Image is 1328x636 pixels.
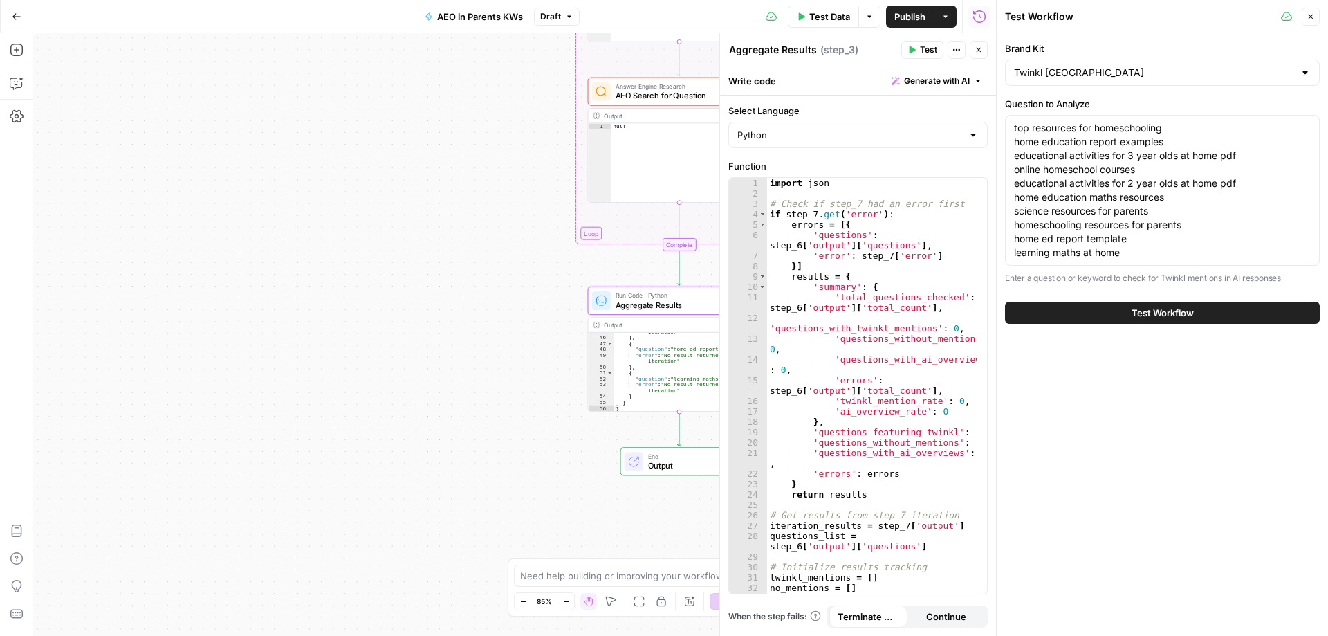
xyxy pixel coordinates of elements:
div: 13 [729,334,767,354]
div: 33 [729,593,767,603]
label: Select Language [728,104,988,118]
div: 22 [729,469,767,479]
div: 20 [729,437,767,448]
div: 27 [729,520,767,531]
div: 30 [729,562,767,572]
div: ErrorAnswer Engine ResearchAEO Search for QuestionStep 8Outputnull [588,78,771,203]
button: Continue [907,606,986,628]
span: ( step_3 ) [820,43,858,57]
button: AEO in Parents KWs [416,6,531,28]
div: Output [604,111,739,120]
span: Toggle code folding, rows 10 through 18 [759,282,766,292]
button: Generate with AI [886,72,988,90]
div: 24 [729,489,767,500]
button: Draft [534,8,580,26]
div: 18 [729,417,767,427]
span: AEO in Parents KWs [437,10,523,24]
div: 9 [729,271,767,282]
p: Enter a question or keyword to check for Twinkl mentions in AI responses [1005,271,1320,285]
div: 15 [729,375,767,396]
div: 1 [588,123,610,129]
label: Function [728,159,988,173]
div: 21 [729,448,767,469]
div: 6 [729,230,767,251]
div: 11 [729,292,767,313]
div: 5 [729,219,767,230]
div: 14 [729,354,767,375]
label: Question to Analyze [1005,97,1320,111]
span: Toggle code folding, rows 47 through 50 [607,340,613,347]
g: Edge from step_15 to step_8 [677,42,681,76]
div: 50 [588,364,614,370]
label: Brand Kit [1005,42,1320,55]
textarea: Aggregate Results [729,43,817,57]
g: Edge from step_3 to end [677,412,681,446]
div: EndOutput [588,447,771,475]
div: 23 [729,479,767,489]
div: 52 [588,376,614,382]
span: Toggle code folding, rows 51 through 54 [607,370,613,376]
textarea: top resources for homeschooling home education report examples educational activities for 3 year ... [1014,121,1311,260]
div: Output [604,320,739,330]
g: Edge from step_7-iteration-end to step_3 [677,251,681,286]
button: Test Workflow [1005,302,1320,324]
span: Publish [894,10,925,24]
div: Complete [663,238,697,251]
div: 46 [588,334,614,340]
span: Toggle code folding, rows 4 through 24 [759,209,766,219]
span: Answer Engine Research [616,82,739,91]
div: 31 [729,572,767,583]
div: 32 [729,583,767,593]
div: 4 [729,209,767,219]
span: AEO Search for Question [616,90,739,102]
div: Complete [588,238,771,251]
div: 48 [588,346,614,352]
span: End [648,451,728,461]
div: Write code [720,66,996,95]
div: 2 [729,188,767,199]
span: Test Data [809,10,850,24]
button: Test Data [788,6,858,28]
span: Aggregate Results [616,299,729,311]
span: Toggle code folding, rows 5 through 8 [759,219,766,230]
div: 25 [729,500,767,510]
div: 54 [588,394,614,400]
span: 85% [537,596,552,607]
div: 8 [729,261,767,271]
div: 29 [729,552,767,562]
div: 53 [588,382,614,394]
div: 47 [588,340,614,347]
div: 26 [729,510,767,520]
button: Publish [886,6,934,28]
div: 12 [729,313,767,334]
div: 10 [729,282,767,292]
div: Run Code · PythonAggregate ResultsStep 3Output iteration" }, { "question":"home ed report templat... [588,287,771,412]
a: When the step fails: [728,610,821,623]
div: 56 [588,406,614,412]
div: 28 [729,531,767,552]
input: Twinkl USA [1014,66,1294,80]
div: 16 [729,396,767,406]
div: 17 [729,406,767,417]
span: Draft [540,10,561,23]
span: Toggle code folding, rows 9 through 23 [759,271,766,282]
div: 55 [588,399,614,406]
div: 19 [729,427,767,437]
span: Generate with AI [904,75,970,87]
div: 7 [729,251,767,261]
span: Terminate Workflow [838,610,899,624]
span: Run Code · Python [616,291,729,300]
div: 51 [588,370,614,376]
input: Python [737,128,962,142]
span: Continue [926,610,966,624]
div: 3 [729,199,767,209]
span: Test Workflow [1132,306,1194,320]
span: Output [648,460,728,471]
div: 1 [729,178,767,188]
div: 49 [588,352,614,364]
